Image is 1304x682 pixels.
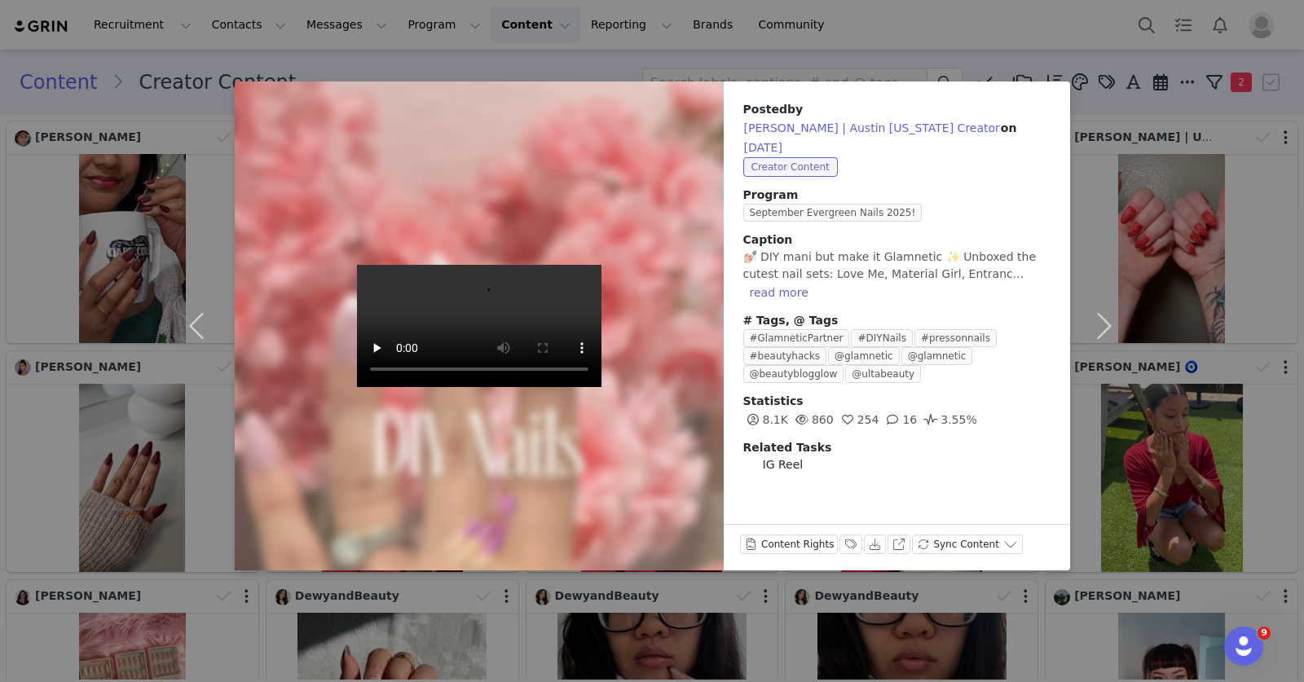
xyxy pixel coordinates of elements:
span: # Tags, @ Tags [743,314,839,327]
button: read more [743,283,815,302]
span: @beautyblogglow [743,365,844,383]
span: @glamnetic [828,347,900,365]
span: Related Tasks [743,441,832,454]
span: 16 [883,413,917,426]
span: Program [743,187,1051,204]
span: 3.55% [921,413,976,426]
span: 860 [792,413,834,426]
button: Content Rights [740,535,839,554]
button: Sync Content [912,535,1023,554]
span: September Evergreen Nails 2025! [743,204,923,222]
span: #DIYNails [851,329,912,347]
span: 💅🏼 DIY mani but make it Glamnetic ✨ Unboxed the cutest nail sets: Love Me, Material Girl, Entranc... [743,250,1037,280]
span: Creator Content [743,157,838,177]
span: 8.1K [743,413,788,426]
span: Posted on [743,103,1017,154]
span: #pressonnails [914,329,997,347]
span: #GlamneticPartner [743,329,850,347]
span: IG Reel [763,456,804,473]
span: Statistics [743,394,804,407]
span: @ultabeauty [845,365,921,383]
a: September Evergreen Nails 2025! [743,205,929,218]
button: [DATE] [743,138,783,157]
span: @glamnetic [901,347,973,365]
iframe: Intercom live chat [1224,627,1263,666]
span: #beautyhacks [743,347,827,365]
span: 9 [1258,627,1271,640]
span: 254 [838,413,879,426]
span: by [743,103,1001,134]
button: [PERSON_NAME] | Austin [US_STATE] Creator [743,118,1001,138]
span: Caption [743,233,793,246]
